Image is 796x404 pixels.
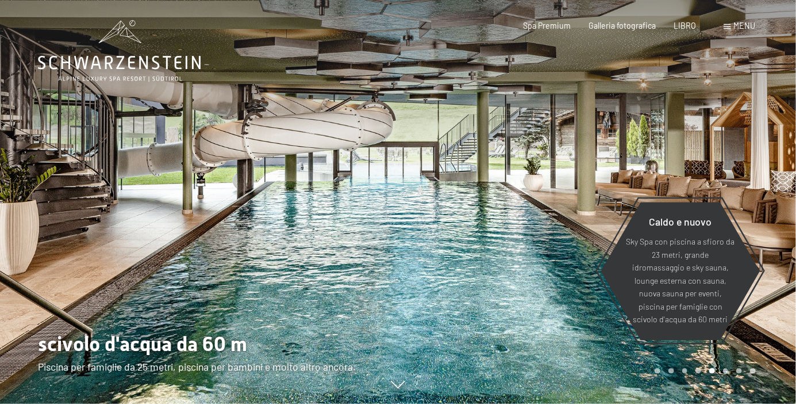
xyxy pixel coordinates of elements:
[649,215,712,228] font: Caldo e nuovo
[655,368,660,374] div: Carousel Page 1
[600,201,760,341] a: Caldo e nuovo Sky Spa con piscina a sfioro da 23 metri, grande idromassaggio e sky sauna, lounge ...
[734,21,756,31] font: menu
[709,368,715,374] div: Carousel Page 5 (Current Slide)
[668,368,674,374] div: Carousel Page 2
[651,368,755,374] div: Paginazione carosello
[695,368,701,374] div: Carousel Page 4
[626,237,735,324] font: Sky Spa con piscina a sfioro da 23 metri, grande idromassaggio e sky sauna, lounge esterna con sa...
[523,21,571,31] a: Spa Premium
[750,368,756,374] div: Pagina 8 della giostra
[589,21,656,31] a: Galleria fotografica
[674,21,696,31] a: LIBRO
[736,368,742,374] div: Carosello Pagina 7
[682,368,688,374] div: Carousel Page 3
[723,368,729,374] div: Pagina 6 della giostra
